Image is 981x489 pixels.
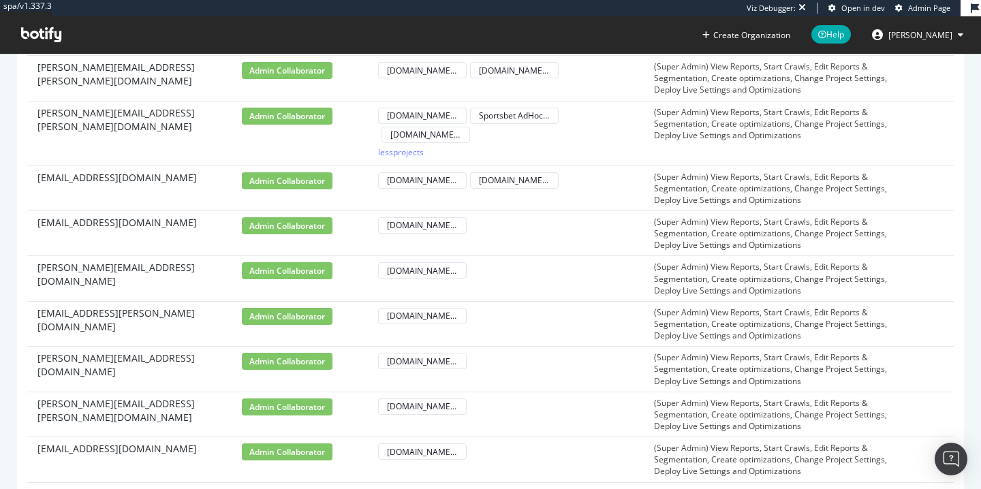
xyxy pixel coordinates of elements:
[378,400,467,412] a: [DOMAIN_NAME] - Weekly Crawl
[242,172,332,189] span: admin collaborator
[470,62,559,78] button: [DOMAIN_NAME] - Adhoc Crawl: 25,000 URLs
[841,3,885,13] span: Open in dev
[387,265,458,277] div: [DOMAIN_NAME] - Weekly Crawl
[242,262,332,279] span: admin collaborator
[644,165,920,210] td: (Super Admin) View Reports, Start Crawls, Edit Reports & Segmentation, Create optimizations, Chan...
[378,172,467,189] button: [DOMAIN_NAME] - Weekly Crawl
[387,446,458,458] div: [DOMAIN_NAME] - Weekly Crawl
[470,110,559,121] a: Sportsbet AdHoc Crawl: 100,000 URLs
[378,219,467,231] a: [DOMAIN_NAME] - Weekly Crawl
[37,61,221,88] span: [PERSON_NAME][EMAIL_ADDRESS][PERSON_NAME][DOMAIN_NAME]
[378,144,424,161] button: lessprojects
[702,29,791,42] button: Create Organization
[935,443,967,475] div: Open Intercom Messenger
[644,256,920,301] td: (Super Admin) View Reports, Start Crawls, Edit Reports & Segmentation, Create optimizations, Chan...
[644,301,920,346] td: (Super Admin) View Reports, Start Crawls, Edit Reports & Segmentation, Create optimizations, Chan...
[37,106,221,133] span: [PERSON_NAME][EMAIL_ADDRESS][PERSON_NAME][DOMAIN_NAME]
[387,219,458,231] div: [DOMAIN_NAME] - Weekly Crawl
[37,306,221,334] span: [EMAIL_ADDRESS][PERSON_NAME][DOMAIN_NAME]
[378,308,467,324] button: [DOMAIN_NAME] - Weekly Crawl
[378,262,467,279] button: [DOMAIN_NAME] - Weekly Crawl
[479,110,550,121] div: Sportsbet AdHoc Crawl: 100,000 URLs
[378,65,467,76] a: [DOMAIN_NAME] - Weekly Crawl
[811,25,851,44] span: Help
[470,65,559,76] a: [DOMAIN_NAME] - Adhoc Crawl: 25,000 URLs
[37,397,221,424] span: [PERSON_NAME][EMAIL_ADDRESS][PERSON_NAME][DOMAIN_NAME]
[470,108,559,124] button: Sportsbet AdHoc Crawl: 100,000 URLs
[390,129,461,140] div: [DOMAIN_NAME] - Adhoc Crawl: 25,000 URLs
[37,351,221,379] span: [PERSON_NAME][EMAIL_ADDRESS][DOMAIN_NAME]
[861,24,974,46] button: [PERSON_NAME]
[378,146,424,158] div: less projects
[895,3,950,14] a: Admin Page
[242,353,332,370] span: admin collaborator
[378,446,467,458] a: [DOMAIN_NAME] - Weekly Crawl
[242,398,332,415] span: admin collaborator
[37,442,197,456] span: [EMAIL_ADDRESS][DOMAIN_NAME]
[242,217,332,234] span: admin collaborator
[378,174,467,186] a: [DOMAIN_NAME] - Weekly Crawl
[242,62,332,79] span: admin collaborator
[387,310,458,321] div: [DOMAIN_NAME] - Weekly Crawl
[888,29,952,41] span: alexandre hauswirth
[378,353,467,369] button: [DOMAIN_NAME] - Weekly Crawl
[242,443,332,460] span: admin collaborator
[381,127,470,143] button: [DOMAIN_NAME] - Adhoc Crawl: 25,000 URLs
[242,108,332,125] span: admin collaborator
[378,356,467,367] a: [DOMAIN_NAME] - Weekly Crawl
[908,3,950,13] span: Admin Page
[37,171,197,185] span: [EMAIL_ADDRESS][DOMAIN_NAME]
[378,62,467,78] button: [DOMAIN_NAME] - Weekly Crawl
[747,3,796,14] div: Viz Debugger:
[828,3,885,14] a: Open in dev
[378,310,467,321] a: [DOMAIN_NAME] - Weekly Crawl
[242,308,332,325] span: admin collaborator
[378,443,467,460] button: [DOMAIN_NAME] - Weekly Crawl
[644,210,920,255] td: (Super Admin) View Reports, Start Crawls, Edit Reports & Segmentation, Create optimizations, Chan...
[387,65,458,76] div: [DOMAIN_NAME] - Weekly Crawl
[37,216,197,230] span: [EMAIL_ADDRESS][DOMAIN_NAME]
[378,398,467,415] button: [DOMAIN_NAME] - Weekly Crawl
[381,129,470,140] a: [DOMAIN_NAME] - Adhoc Crawl: 25,000 URLs
[387,110,458,121] div: [DOMAIN_NAME] - Weekly Crawl
[37,261,221,288] span: [PERSON_NAME][EMAIL_ADDRESS][DOMAIN_NAME]
[378,265,467,277] a: [DOMAIN_NAME] - Weekly Crawl
[644,437,920,482] td: (Super Admin) View Reports, Start Crawls, Edit Reports & Segmentation, Create optimizations, Chan...
[479,65,550,76] div: [DOMAIN_NAME] - Adhoc Crawl: 25,000 URLs
[644,347,920,392] td: (Super Admin) View Reports, Start Crawls, Edit Reports & Segmentation, Create optimizations, Chan...
[387,356,458,367] div: [DOMAIN_NAME] - Weekly Crawl
[378,108,467,124] button: [DOMAIN_NAME] - Weekly Crawl
[378,110,467,121] a: [DOMAIN_NAME] - Weekly Crawl
[644,56,920,101] td: (Super Admin) View Reports, Start Crawls, Edit Reports & Segmentation, Create optimizations, Chan...
[644,392,920,437] td: (Super Admin) View Reports, Start Crawls, Edit Reports & Segmentation, Create optimizations, Chan...
[378,217,467,234] button: [DOMAIN_NAME] - Weekly Crawl
[644,101,920,165] td: (Super Admin) View Reports, Start Crawls, Edit Reports & Segmentation, Create optimizations, Chan...
[387,400,458,412] div: [DOMAIN_NAME] - Weekly Crawl
[470,172,559,189] button: [DOMAIN_NAME] - Adhoc Crawl: 25,000 URLs
[479,174,550,186] div: [DOMAIN_NAME] - Adhoc Crawl: 25,000 URLs
[387,174,458,186] div: [DOMAIN_NAME] - Weekly Crawl
[470,174,559,186] a: [DOMAIN_NAME] - Adhoc Crawl: 25,000 URLs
